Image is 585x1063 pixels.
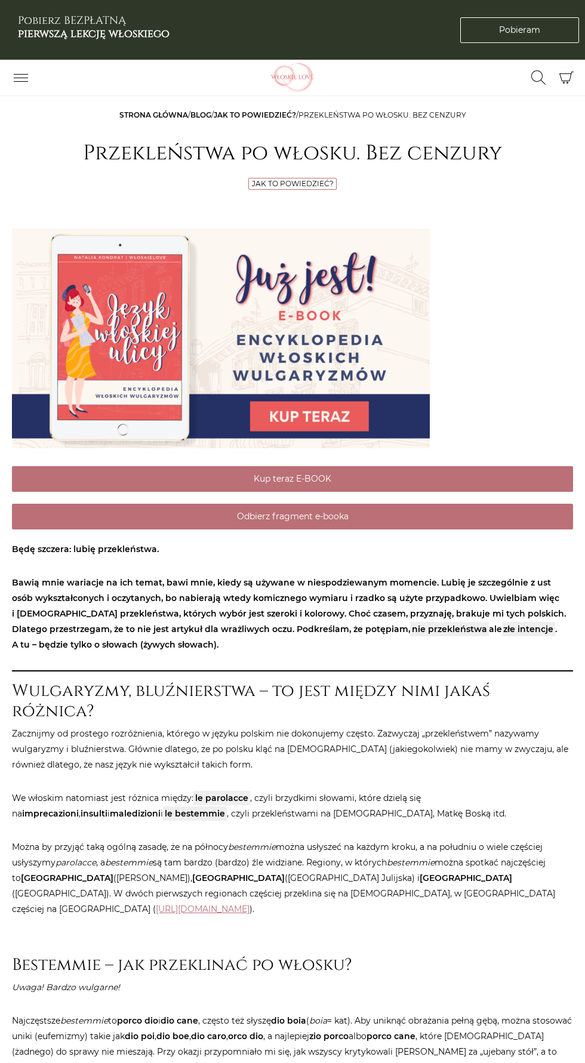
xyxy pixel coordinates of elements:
a: Pobieram [460,17,579,43]
strong: imprecazioni [22,808,79,819]
a: Odbierz fragment e-booka [12,504,573,529]
em: bestemmie [60,1015,108,1026]
strong: [GEOGRAPHIC_DATA] [420,873,512,883]
span: Przekleństwa po włosku. Bez cenzury [298,110,466,119]
a: Strona główna [119,110,188,119]
em: boia [309,1015,327,1026]
mark: złe intencje [502,622,556,636]
strong: Będę szczera: lubię przekleństwa. [12,544,159,554]
a: [URL][DOMAIN_NAME] [156,904,250,914]
h2: Wulgaryzmy, bluźnierstwa – to jest między nimi jakaś różnica? [12,681,573,721]
em: bestemmie [105,857,153,868]
img: Włoskielove [254,63,331,93]
em: parolacce [56,857,96,868]
strong: dio boia [271,1015,306,1026]
button: Koszyk [553,65,579,91]
em: bestemmie [228,842,276,852]
a: Blog [190,110,211,119]
b: pierwszą lekcję włoskiego [18,26,170,41]
span: / / / [119,110,466,119]
strong: dio boe [156,1031,189,1042]
p: Zacznijmy od prostego rozróżnienia, którego w języku polskim nie dokonujemy często. Zazwyczaj „pr... [12,726,573,772]
button: Przełącz nawigację [6,67,36,88]
p: Można by przyjąć taką ogólną zasadę, że na północy można usłyszeć na każdym kroku, a na południu ... [12,839,573,917]
strong: porco dio [117,1015,158,1026]
span: Pobieram [499,24,540,36]
strong: dio cane [161,1015,198,1026]
mark: nie przekleństwa [410,622,489,636]
a: Jak to powiedzieć? [252,179,334,188]
h1: Przekleństwa po włosku. Bez cenzury [12,141,573,166]
em: Uwaga! Bardzo wulgarne! [12,982,120,993]
strong: dio caro [191,1031,226,1042]
h2: Bestemmie – jak przeklinać po włosku? [12,935,573,975]
strong: insulti [81,808,107,819]
a: Kup teraz E-BOOK [12,466,573,492]
a: Jak to powiedzieć? [214,110,296,119]
strong: dio poi [125,1031,155,1042]
strong: le bestemmie [165,808,225,819]
p: We włoskim natomiast jest różnica między: , czyli brzydkimi słowami, które dzielą się na , i i , ... [12,790,573,821]
strong: le parolacce [195,793,248,803]
strong: [GEOGRAPHIC_DATA] [192,873,285,883]
button: Przełącz formularz wyszukiwania [524,67,553,88]
h3: Pobierz BEZPŁATNĄ [18,14,170,40]
strong: [GEOGRAPHIC_DATA] [21,873,113,883]
strong: maledizioni [110,808,161,819]
strong: orco dio [228,1031,263,1042]
strong: zio porco [309,1031,349,1042]
strong: porco cane [367,1031,415,1042]
em: bestemmie [387,857,435,868]
strong: Bawią mnie wariacje na ich temat, bawi mnie, kiedy są używane w niespodziewanym momencie. Lubię j... [12,577,566,650]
